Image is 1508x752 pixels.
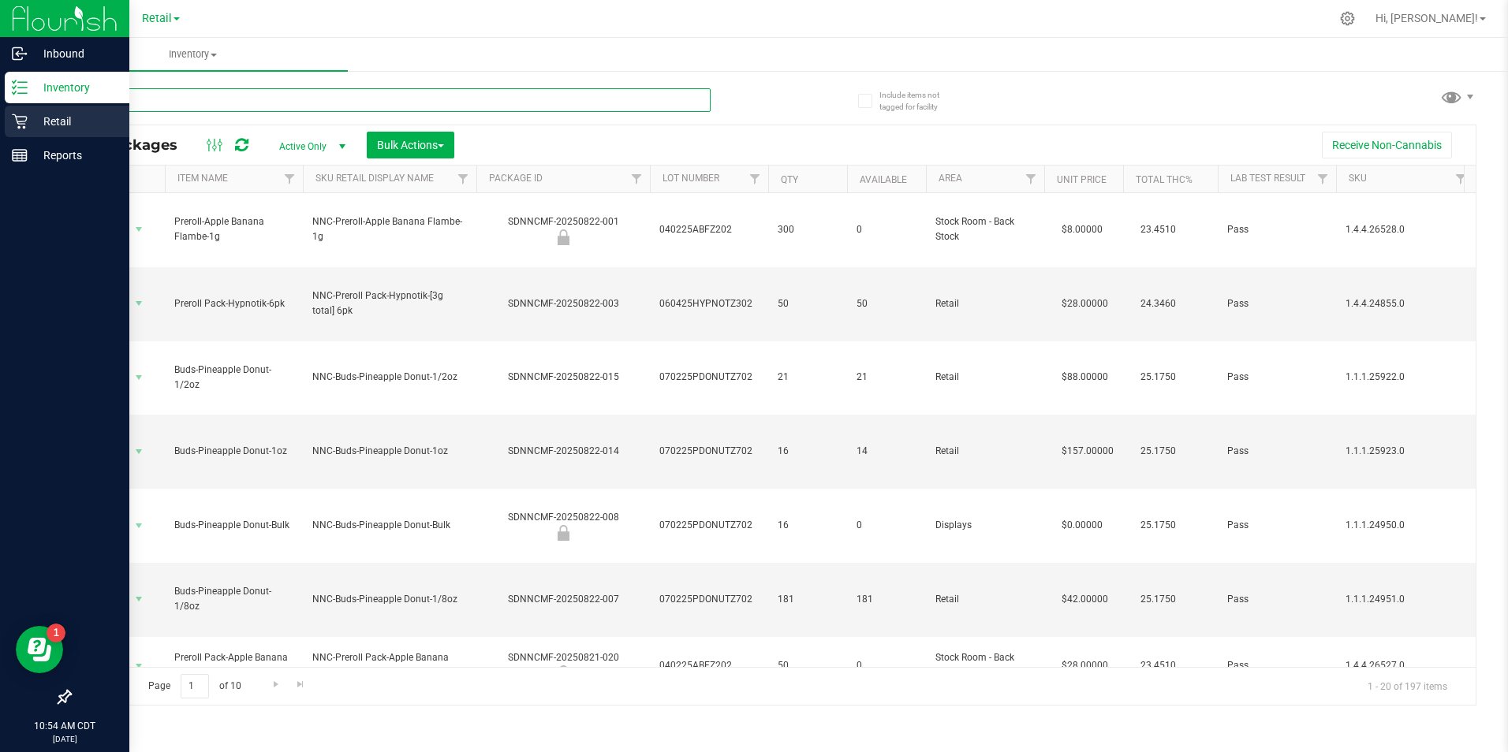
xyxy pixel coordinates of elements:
span: select [129,441,149,463]
span: 0 [857,222,916,237]
p: Reports [28,146,122,165]
button: Bulk Actions [367,132,454,158]
span: Retail [935,444,1035,459]
div: Newly Received [474,665,652,681]
input: Search Package ID, Item Name, SKU, Lot or Part Number... [69,88,711,112]
span: 21 [778,370,838,385]
a: Area [939,173,962,184]
div: SDNNCMF-20250822-014 [474,444,652,459]
span: Stock Room - Back Stock [935,214,1035,244]
a: Filter [1018,166,1044,192]
span: Pass [1227,296,1327,311]
a: Item Name [177,173,228,184]
span: 1 - 20 of 197 items [1355,674,1460,698]
span: NNC-Buds-Pineapple Donut-1/8oz [312,592,467,607]
span: NNC-Buds-Pineapple Donut-Bulk [312,518,467,533]
span: $157.00000 [1054,440,1122,463]
span: 16 [778,518,838,533]
span: 181 [857,592,916,607]
span: Page of 10 [135,674,254,698]
span: Retail [142,12,172,25]
iframe: Resource center [16,626,63,673]
inline-svg: Inbound [12,46,28,61]
span: 25.1750 [1133,440,1184,463]
span: Stock Room - Back Stock [935,650,1035,680]
span: Include items not tagged for facility [879,89,958,113]
span: Hi, [PERSON_NAME]! [1375,12,1478,24]
p: Inventory [28,78,122,97]
span: NNC-Preroll Pack-Hypnotik-[3g total] 6pk [312,289,467,318]
span: 181 [778,592,838,607]
a: Available [860,174,907,185]
span: Preroll Pack-Hypnotik-6pk [174,296,293,311]
span: 1.1.1.25923.0 [1346,444,1465,459]
a: Filter [742,166,768,192]
span: select [129,218,149,240]
span: Retail [935,592,1035,607]
input: 1 [181,674,209,698]
span: $28.00000 [1054,654,1116,677]
span: 1.4.4.24855.0 [1346,296,1465,311]
div: SDNNCMF-20250822-003 [474,296,652,311]
span: $28.00000 [1054,292,1116,315]
a: SKU [1349,173,1367,184]
button: Receive Non-Cannabis [1322,132,1452,158]
a: Qty [781,174,798,185]
span: 23.4510 [1133,654,1184,677]
span: Buds-Pineapple Donut-1/2oz [174,363,293,393]
span: 060425HYPNOTZ302 [659,296,759,311]
a: Total THC% [1136,174,1193,185]
inline-svg: Retail [12,114,28,129]
a: Filter [1448,166,1474,192]
span: 25.1750 [1133,514,1184,537]
span: $88.00000 [1054,366,1116,389]
span: 1.4.4.26527.0 [1346,658,1465,673]
span: 070225PDONUTZ702 [659,518,759,533]
div: Newly Received [474,229,652,245]
span: 23.4510 [1133,218,1184,241]
div: SDNNCMF-20250822-007 [474,592,652,607]
span: Retail [935,370,1035,385]
span: 0 [857,658,916,673]
span: select [129,655,149,677]
span: 1.1.1.24950.0 [1346,518,1465,533]
a: Lot Number [663,173,719,184]
span: Preroll-Apple Banana Flambe-1g [174,214,293,244]
a: Unit Price [1057,174,1107,185]
span: 070225PDONUTZ702 [659,592,759,607]
span: Preroll Pack-Apple Banana Flambe-6pk [174,650,293,680]
span: All Packages [82,136,193,154]
p: Retail [28,112,122,131]
span: select [129,588,149,610]
span: Pass [1227,592,1327,607]
p: [DATE] [7,733,122,745]
span: NNC-Preroll-Apple Banana Flambe-1g [312,214,467,244]
span: NNC-Buds-Pineapple Donut-1oz [312,444,467,459]
a: Filter [1310,166,1336,192]
span: Inventory [38,47,348,61]
span: 50 [857,296,916,311]
span: NNC-Buds-Pineapple Donut-1/2oz [312,370,467,385]
span: 14 [857,444,916,459]
span: 070225PDONUTZ702 [659,444,759,459]
span: Retail [935,296,1035,311]
span: $42.00000 [1054,588,1116,611]
span: Displays [935,518,1035,533]
span: Pass [1227,518,1327,533]
span: 300 [778,222,838,237]
inline-svg: Reports [12,147,28,163]
span: select [129,515,149,537]
span: 1.1.1.25922.0 [1346,370,1465,385]
span: NNC-Preroll Pack-Apple Banana Flambe- [3g total] 6pk [312,650,467,680]
span: 24.3460 [1133,292,1184,315]
span: Buds-Pineapple Donut-1/8oz [174,584,293,614]
span: 1.4.4.26528.0 [1346,222,1465,237]
span: Pass [1227,370,1327,385]
span: 040225ABFZ202 [659,222,759,237]
span: 50 [778,296,838,311]
div: SDNNCMF-20250822-008 [474,510,652,541]
a: Lab Test Result [1230,173,1305,184]
inline-svg: Inventory [12,80,28,95]
span: Pass [1227,222,1327,237]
